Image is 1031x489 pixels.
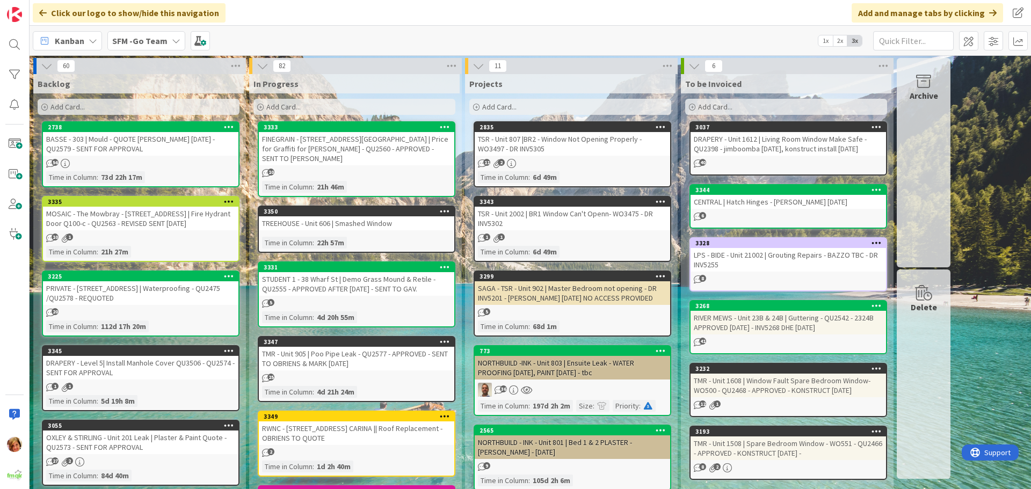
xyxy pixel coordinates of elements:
[253,78,299,89] span: In Progress
[698,102,732,112] span: Add Card...
[266,102,301,112] span: Add Card...
[66,457,73,464] span: 2
[46,395,97,407] div: Time in Column
[691,427,886,436] div: 3193
[43,197,238,207] div: 3335
[259,337,454,347] div: 3347
[43,272,238,281] div: 3225
[46,470,97,481] div: Time in Column
[528,171,530,183] span: :
[691,436,886,460] div: TMR - Unit 1508 | Spare Bedroom Window - WO551 - QU2466 - APPROVED - KONSTRUCT [DATE] -
[873,31,954,50] input: Quick Filter...
[66,233,73,240] span: 1
[98,320,149,332] div: 112d 17h 20m
[482,102,517,112] span: Add Card...
[691,364,886,374] div: 3232
[264,123,454,131] div: 3333
[489,60,507,72] span: 11
[530,400,573,412] div: 197d 2h 2m
[98,470,132,481] div: 84d 40m
[691,248,886,272] div: LPS - BIDE - Unit 21002 | Grouting Repairs - BAZZO TBC - DR INV5255
[911,301,937,313] div: Delete
[48,273,238,280] div: 3225
[695,365,886,373] div: 3232
[475,426,670,435] div: 2565
[475,346,670,379] div: 773NORTHBUILD -INK - Unit 803 | Ensuite Leak - WATER PROOFING [DATE], PAINT [DATE] - tbc
[259,412,454,421] div: 3349
[267,374,274,381] span: 25
[313,181,314,193] span: :
[43,356,238,379] div: DRAPERY - Level 5| Install Manhole Cover QU3506 - QU2574 - SENT FOR APPROVAL
[691,185,886,209] div: 3344CENTRAL | Hatch Hinges - [PERSON_NAME] [DATE]
[52,308,59,315] span: 20
[480,198,670,206] div: 3343
[475,272,670,281] div: 3299
[498,233,505,240] span: 1
[259,272,454,296] div: STUDENT 1 - 38 Wharf St | Demo Grass Mound & Retile - QU2555 - APPROVED AFTER [DATE] - SENT TO GAV.
[530,246,560,258] div: 6d 49m
[264,413,454,420] div: 3349
[57,60,75,72] span: 60
[52,233,59,240] span: 10
[691,185,886,195] div: 3344
[691,238,886,248] div: 3328
[469,78,503,89] span: Projects
[528,320,530,332] span: :
[259,337,454,370] div: 3347TMR - Unit 905 | Poo Pipe Leak - QU2577 - APPROVED - SENT TO OBRIENS & MARK [DATE]
[48,347,238,355] div: 3345
[52,383,59,390] span: 1
[259,421,454,445] div: RWNC - [STREET_ADDRESS] CARINA || Roof Replacement - OBRIENS TO QUOTE
[475,435,670,459] div: NORTHBUILD - INK - Unit 801 | Bed 1 & 2 PLASTER - [PERSON_NAME] - [DATE]
[46,246,97,258] div: Time in Column
[475,281,670,305] div: SAGA - TSR - Unit 902 | Master Bedroom not opening - DR INV5201 - [PERSON_NAME] [DATE] NO ACCESS ...
[43,132,238,156] div: BASSE - 303 | Mould - QUOTE [PERSON_NAME] [DATE] - QU2579 - SENT FOR APPROVAL
[97,470,98,481] span: :
[43,346,238,356] div: 3345
[313,237,314,249] span: :
[478,383,492,397] img: SD
[530,171,560,183] div: 6d 49m
[23,2,49,14] span: Support
[267,169,274,176] span: 10
[483,159,490,166] span: 11
[699,338,706,345] span: 41
[97,246,98,258] span: :
[483,233,490,240] span: 1
[314,181,347,193] div: 21h 46m
[112,35,168,46] b: SFM -Go Team
[478,171,528,183] div: Time in Column
[7,437,22,452] img: KD
[46,320,97,332] div: Time in Column
[691,374,886,397] div: TMR - Unit 1608 | Window Fault Spare Bedroom Window- WO500 - QU2468 - APPROVED - KONSTRUCT [DATE]
[43,207,238,230] div: MOSAIC - The Mowbray - [STREET_ADDRESS] | Fire Hydrant Door Q100-c - QU2563 - REVISED SENT [DATE]
[50,102,85,112] span: Add Card...
[498,159,505,166] span: 2
[259,262,454,272] div: 3331
[691,301,886,334] div: 3268RIVER MEWS - Unit 23B & 24B | Guttering - QU2542 - 2324B APPROVED [DATE] - INV5268 DHE [DATE]
[480,347,670,355] div: 773
[480,273,670,280] div: 3299
[43,122,238,156] div: 2738BASSE - 303 | Mould - QUOTE [PERSON_NAME] [DATE] - QU2579 - SENT FOR APPROVAL
[259,207,454,216] div: 3350
[259,122,454,165] div: 3333FINEGRAIN - [STREET_ADDRESS][GEOGRAPHIC_DATA] | Price for Graffiti for [PERSON_NAME] - QU2560...
[478,320,528,332] div: Time in Column
[43,346,238,379] div: 3345DRAPERY - Level 5| Install Manhole Cover QU3506 - QU2574 - SENT FOR APPROVAL
[478,246,528,258] div: Time in Column
[262,311,313,323] div: Time in Column
[43,421,238,430] div: 3055
[314,237,347,249] div: 22h 57m
[43,197,238,230] div: 3335MOSAIC - The Mowbray - [STREET_ADDRESS] | Fire Hydrant Door Q100-c - QU2563 - REVISED SENT [D...
[639,400,641,412] span: :
[38,78,70,89] span: Backlog
[530,475,573,486] div: 105d 2h 6m
[262,461,313,472] div: Time in Column
[48,123,238,131] div: 2738
[852,3,1003,23] div: Add and manage tabs by clicking
[480,427,670,434] div: 2565
[259,122,454,132] div: 3333
[818,35,833,46] span: 1x
[313,311,314,323] span: :
[475,197,670,207] div: 3343
[695,186,886,194] div: 3344
[475,272,670,305] div: 3299SAGA - TSR - Unit 902 | Master Bedroom not opening - DR INV5201 - [PERSON_NAME] [DATE] NO ACC...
